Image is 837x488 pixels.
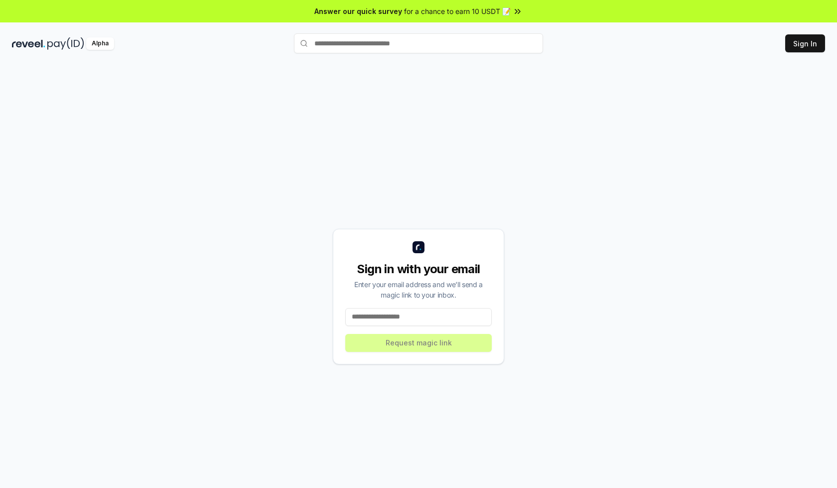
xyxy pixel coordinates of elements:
[413,241,424,253] img: logo_small
[404,6,511,16] span: for a chance to earn 10 USDT 📝
[785,34,825,52] button: Sign In
[12,37,45,50] img: reveel_dark
[86,37,114,50] div: Alpha
[345,279,492,300] div: Enter your email address and we’ll send a magic link to your inbox.
[314,6,402,16] span: Answer our quick survey
[345,261,492,277] div: Sign in with your email
[47,37,84,50] img: pay_id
